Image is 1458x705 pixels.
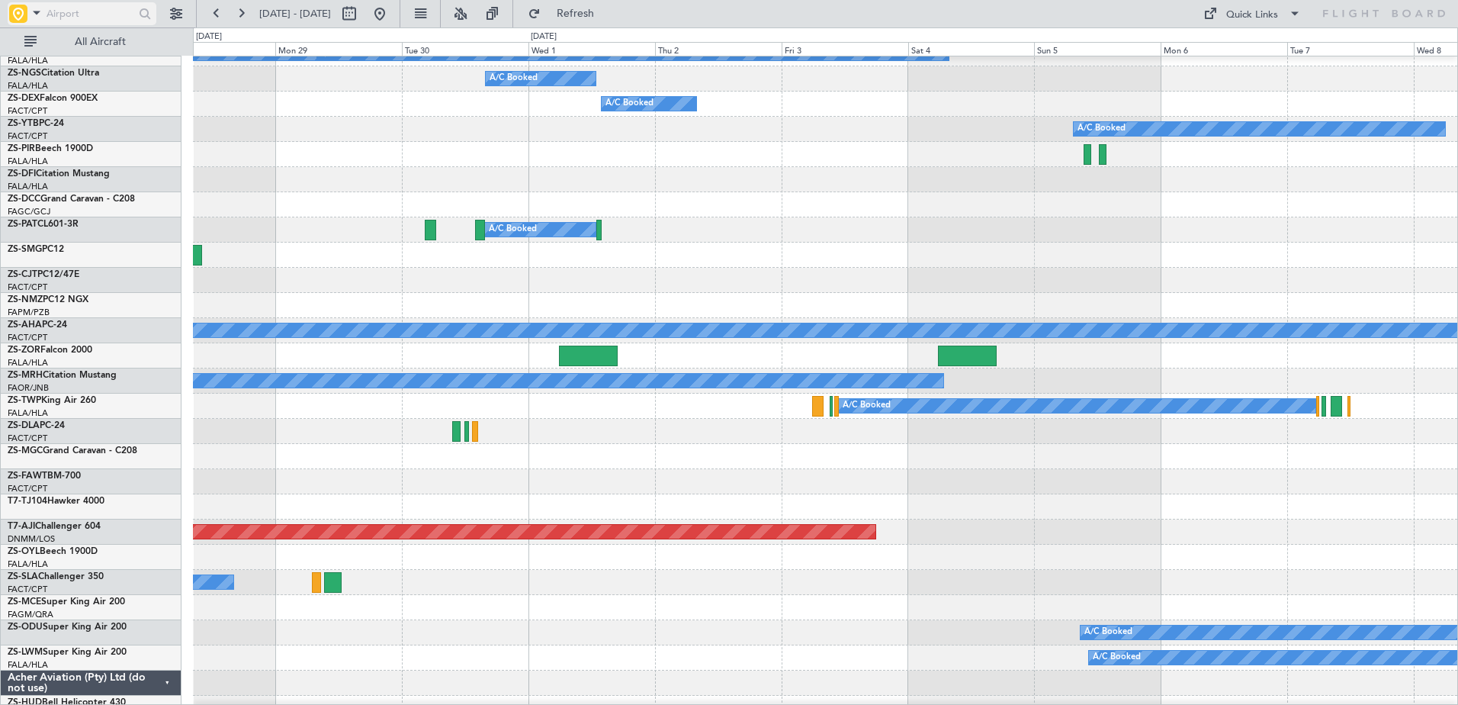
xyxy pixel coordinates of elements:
div: Mon 6 [1161,42,1287,56]
a: FAGC/GCJ [8,206,50,217]
span: ZS-PAT [8,220,37,229]
div: A/C Booked [1084,621,1132,644]
input: Airport [47,2,134,25]
div: Wed 1 [528,42,655,56]
a: FALA/HLA [8,559,48,570]
a: FALA/HLA [8,156,48,167]
a: ZS-PATCL601-3R [8,220,79,229]
a: ZS-NMZPC12 NGX [8,295,88,304]
div: A/C Booked [1077,117,1126,140]
a: ZS-PIRBeech 1900D [8,144,93,153]
a: ZS-DLAPC-24 [8,421,65,430]
span: T7-TJ104 [8,497,47,506]
a: ZS-NGSCitation Ultra [8,69,99,78]
a: ZS-AHAPC-24 [8,320,67,330]
a: ZS-YTBPC-24 [8,119,64,128]
div: Mon 29 [275,42,402,56]
button: All Aircraft [17,30,165,54]
a: ZS-TWPKing Air 260 [8,396,96,405]
span: ZS-AHA [8,320,42,330]
span: ZS-PIR [8,144,35,153]
a: FALA/HLA [8,55,48,66]
a: ZS-CJTPC12/47E [8,270,79,279]
span: T7-AJI [8,522,35,531]
span: ZS-FAW [8,472,42,481]
span: Refresh [544,8,608,19]
a: FACT/CPT [8,105,47,117]
div: [DATE] [196,31,222,43]
div: Quick Links [1226,8,1278,23]
a: T7-AJIChallenger 604 [8,522,101,531]
a: DNMM/LOS [8,533,55,545]
div: Thu 2 [655,42,782,56]
a: FACT/CPT [8,433,47,444]
a: ZS-DEXFalcon 900EX [8,94,98,103]
a: ZS-OYLBeech 1900D [8,547,98,556]
span: ZS-DEX [8,94,40,103]
div: Sun 5 [1034,42,1161,56]
span: ZS-LWM [8,648,43,657]
div: Tue 30 [402,42,528,56]
a: ZS-SMGPC12 [8,245,64,254]
a: FAPM/PZB [8,307,50,318]
a: FALA/HLA [8,181,48,192]
a: ZS-FAWTBM-700 [8,472,81,481]
span: ZS-NGS [8,69,41,78]
span: ZS-DFI [8,169,36,179]
a: ZS-DFICitation Mustang [8,169,110,179]
div: A/C Booked [490,67,538,90]
span: ZS-SLA [8,572,38,581]
span: [DATE] - [DATE] [259,7,331,21]
div: Sun 28 [149,42,276,56]
a: ZS-ZORFalcon 2000 [8,346,92,355]
span: ZS-MRH [8,371,43,380]
div: A/C Booked [1093,646,1141,669]
a: FALA/HLA [8,357,48,369]
a: FACT/CPT [8,483,47,494]
div: [DATE] [531,31,557,43]
a: T7-TJ104Hawker 4000 [8,497,104,506]
span: ZS-SMG [8,245,42,254]
span: All Aircraft [40,37,161,47]
button: Quick Links [1196,2,1309,26]
a: FACT/CPT [8,282,47,293]
span: ZS-DLA [8,421,40,430]
span: ZS-NMZ [8,295,43,304]
span: ZS-TWP [8,396,41,405]
a: ZS-ODUSuper King Air 200 [8,623,127,632]
span: ZS-MGC [8,446,43,456]
div: Fri 3 [782,42,908,56]
div: Tue 7 [1287,42,1414,56]
a: FALA/HLA [8,659,48,671]
a: ZS-MGCGrand Caravan - C208 [8,446,137,456]
button: Refresh [521,2,612,26]
a: ZS-DCCGrand Caravan - C208 [8,195,135,204]
a: FAGM/QRA [8,609,53,620]
span: ZS-DCC [8,195,40,204]
a: FACT/CPT [8,130,47,142]
span: ZS-ZOR [8,346,40,355]
a: FALA/HLA [8,80,48,92]
div: Sat 4 [908,42,1035,56]
div: A/C Booked [489,218,537,241]
span: ZS-ODU [8,623,43,632]
span: ZS-OYL [8,547,40,556]
span: ZS-CJT [8,270,37,279]
a: ZS-SLAChallenger 350 [8,572,104,581]
span: ZS-YTB [8,119,39,128]
a: ZS-MRHCitation Mustang [8,371,117,380]
span: ZS-MCE [8,597,41,607]
div: A/C Booked [843,394,891,417]
a: FALA/HLA [8,407,48,419]
a: FACT/CPT [8,332,47,343]
a: FAOR/JNB [8,382,49,394]
div: A/C Booked [605,92,654,115]
a: ZS-LWMSuper King Air 200 [8,648,127,657]
a: ZS-MCESuper King Air 200 [8,597,125,607]
a: FACT/CPT [8,584,47,595]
